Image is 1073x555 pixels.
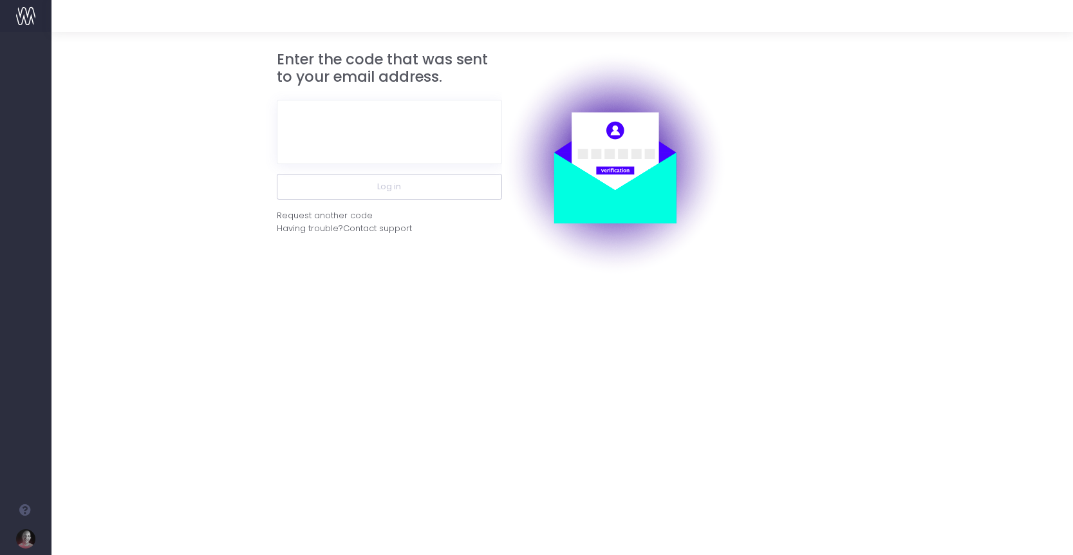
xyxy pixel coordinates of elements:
[16,529,35,549] img: images/default_profile_image.png
[277,51,502,86] h3: Enter the code that was sent to your email address.
[502,51,727,276] img: auth.png
[277,174,502,200] button: Log in
[277,222,502,235] div: Having trouble?
[277,209,373,222] div: Request another code
[343,222,412,235] span: Contact support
